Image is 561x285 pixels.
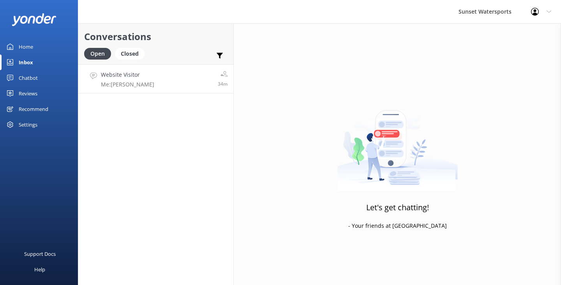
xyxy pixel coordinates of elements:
[12,13,56,26] img: yonder-white-logo.png
[115,48,145,60] div: Closed
[101,81,154,88] p: Me: [PERSON_NAME]
[34,262,45,277] div: Help
[78,64,233,93] a: Website VisitorMe:[PERSON_NAME]34m
[115,49,148,58] a: Closed
[19,101,48,117] div: Recommend
[19,86,37,101] div: Reviews
[84,48,111,60] div: Open
[366,201,429,214] h3: Let's get chatting!
[19,117,37,132] div: Settings
[101,70,154,79] h4: Website Visitor
[218,81,228,87] span: Sep 23 2025 06:21pm (UTC -05:00) America/Cancun
[337,94,458,191] img: artwork of a man stealing a conversation from at giant smartphone
[19,70,38,86] div: Chatbot
[24,246,56,262] div: Support Docs
[19,39,33,55] div: Home
[84,29,228,44] h2: Conversations
[19,55,33,70] div: Inbox
[84,49,115,58] a: Open
[348,222,447,230] p: - Your friends at [GEOGRAPHIC_DATA]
